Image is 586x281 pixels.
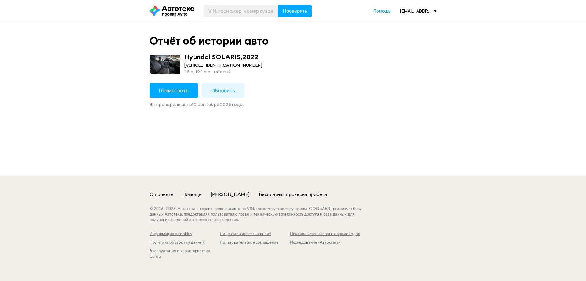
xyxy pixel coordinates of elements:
a: Политика обработки данных [150,240,220,246]
a: О проекте [150,191,173,198]
a: Исследование «Автостата» [290,240,360,246]
div: [VEHICLE_IDENTIFICATION_NUMBER] [184,62,262,68]
a: Пользовательское соглашение [220,240,290,246]
button: Проверить [278,5,312,17]
a: Помощь [373,8,391,14]
div: Отчёт об истории авто [150,34,269,47]
span: Посмотреть [159,87,189,94]
button: Посмотреть [150,83,198,98]
a: Эксплуатация и характеристики Сайта [150,249,220,260]
div: © 2016– 2025 . Автотека — сервис проверки авто по VIN, госномеру и номеру кузова. ООО «АБД» реали... [150,206,374,223]
div: 1.6 л, 122 л.c., жёлтый [184,68,262,75]
button: Обновить [202,83,244,98]
span: Проверить [283,9,307,13]
a: Помощь [182,191,201,198]
a: Бесплатная проверка пробега [259,191,327,198]
a: [PERSON_NAME] [211,191,250,198]
span: Обновить [211,87,235,94]
a: Правила использования промокодов [290,231,360,237]
div: [EMAIL_ADDRESS][DOMAIN_NAME] [400,8,436,14]
a: Информация о cookies [150,231,220,237]
a: Лицензионное соглашение [220,231,290,237]
div: Вы проверяли авто 10 сентября 2025 года . [150,102,436,108]
div: Hyundai SOLARIS , 2022 [184,53,259,61]
input: VIN, госномер, номер кузова [204,5,278,17]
